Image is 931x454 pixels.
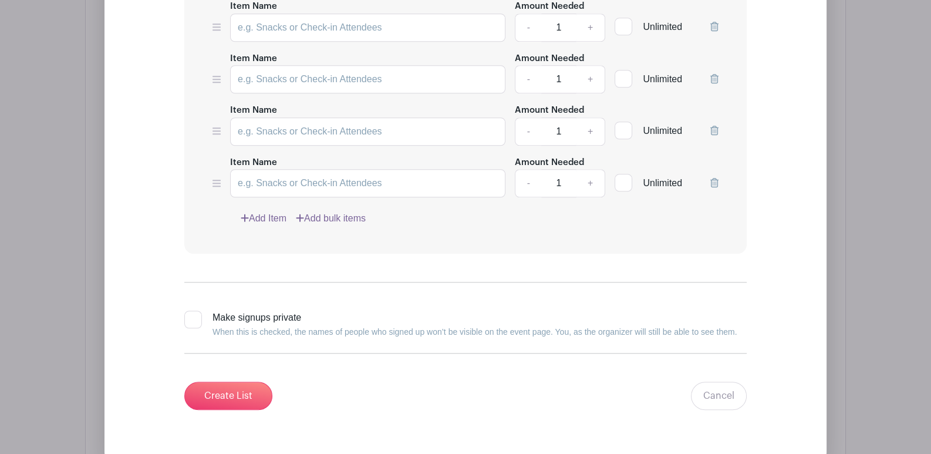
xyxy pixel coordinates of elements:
a: - [515,14,542,42]
label: Item Name [230,104,277,117]
a: + [576,14,605,42]
input: Create List [184,382,272,410]
span: Unlimited [643,178,682,188]
div: Make signups private [212,311,737,339]
a: Add Item [241,211,286,226]
a: - [515,117,542,146]
input: e.g. Snacks or Check-in Attendees [230,14,505,42]
input: e.g. Snacks or Check-in Attendees [230,65,505,93]
span: Unlimited [643,74,682,84]
input: e.g. Snacks or Check-in Attendees [230,117,505,146]
a: - [515,65,542,93]
a: Cancel [691,382,747,410]
a: - [515,169,542,197]
span: Unlimited [643,22,682,32]
label: Amount Needed [515,104,584,117]
label: Amount Needed [515,52,584,66]
span: Unlimited [643,126,682,136]
input: e.g. Snacks or Check-in Attendees [230,169,505,197]
label: Amount Needed [515,156,584,170]
a: + [576,65,605,93]
a: Add bulk items [296,211,366,226]
label: Item Name [230,156,277,170]
a: + [576,169,605,197]
small: When this is checked, the names of people who signed up won’t be visible on the event page. You, ... [212,327,737,337]
label: Item Name [230,52,277,66]
a: + [576,117,605,146]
